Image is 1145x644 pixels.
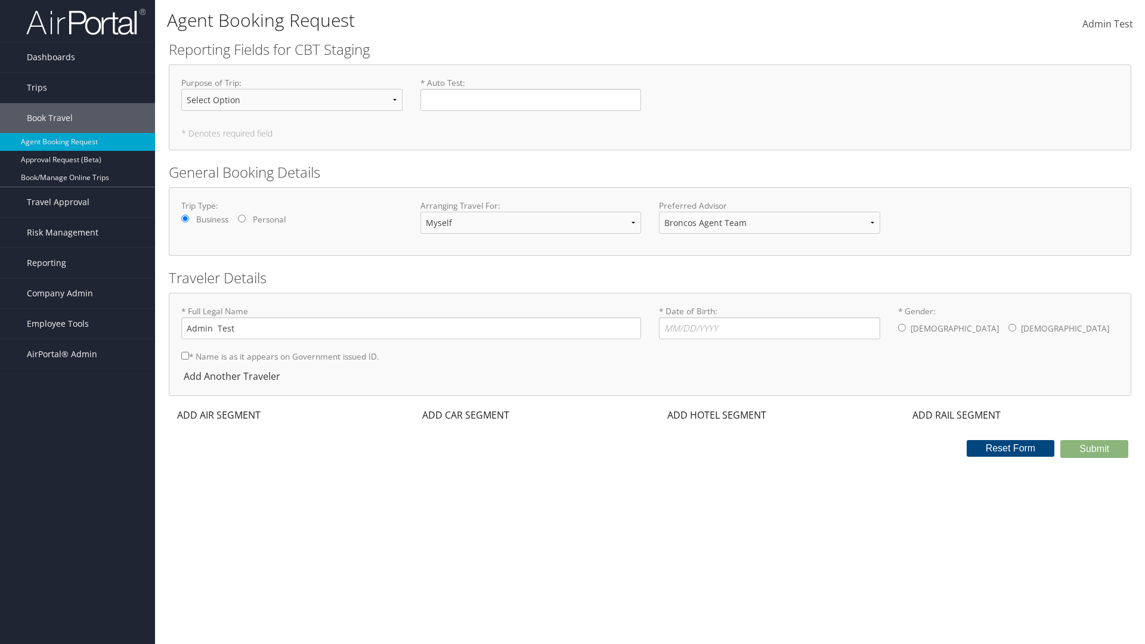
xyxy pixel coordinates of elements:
[420,200,642,212] label: Arranging Travel For:
[1060,440,1128,458] button: Submit
[27,73,47,103] span: Trips
[169,39,1131,60] h2: Reporting Fields for CBT Staging
[27,309,89,339] span: Employee Tools
[169,268,1131,288] h2: Traveler Details
[181,345,379,367] label: * Name is as it appears on Government issued ID.
[420,77,642,111] label: * Auto Test :
[26,8,146,36] img: airportal-logo.png
[196,213,228,225] label: Business
[659,408,772,422] div: ADD HOTEL SEGMENT
[911,317,999,340] label: [DEMOGRAPHIC_DATA]
[1021,317,1109,340] label: [DEMOGRAPHIC_DATA]
[420,89,642,111] input: * Auto Test:
[659,305,880,339] label: * Date of Birth:
[27,42,75,72] span: Dashboards
[27,103,73,133] span: Book Travel
[1082,6,1133,43] a: Admin Test
[181,317,641,339] input: * Full Legal Name
[169,408,267,422] div: ADD AIR SEGMENT
[27,339,97,369] span: AirPortal® Admin
[181,369,286,383] div: Add Another Traveler
[181,77,403,120] label: Purpose of Trip :
[181,200,403,212] label: Trip Type:
[1082,17,1133,30] span: Admin Test
[659,200,880,212] label: Preferred Advisor
[1008,324,1016,332] input: * Gender:[DEMOGRAPHIC_DATA][DEMOGRAPHIC_DATA]
[904,408,1007,422] div: ADD RAIL SEGMENT
[181,352,189,360] input: * Name is as it appears on Government issued ID.
[181,305,641,339] label: * Full Legal Name
[27,278,93,308] span: Company Admin
[167,8,811,33] h1: Agent Booking Request
[414,408,515,422] div: ADD CAR SEGMENT
[253,213,286,225] label: Personal
[169,162,1131,182] h2: General Booking Details
[898,324,906,332] input: * Gender:[DEMOGRAPHIC_DATA][DEMOGRAPHIC_DATA]
[181,89,403,111] select: Purpose of Trip:
[659,317,880,339] input: * Date of Birth:
[27,187,89,217] span: Travel Approval
[27,248,66,278] span: Reporting
[898,305,1119,341] label: * Gender:
[181,129,1119,138] h5: * Denotes required field
[27,218,98,247] span: Risk Management
[967,440,1055,457] button: Reset Form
